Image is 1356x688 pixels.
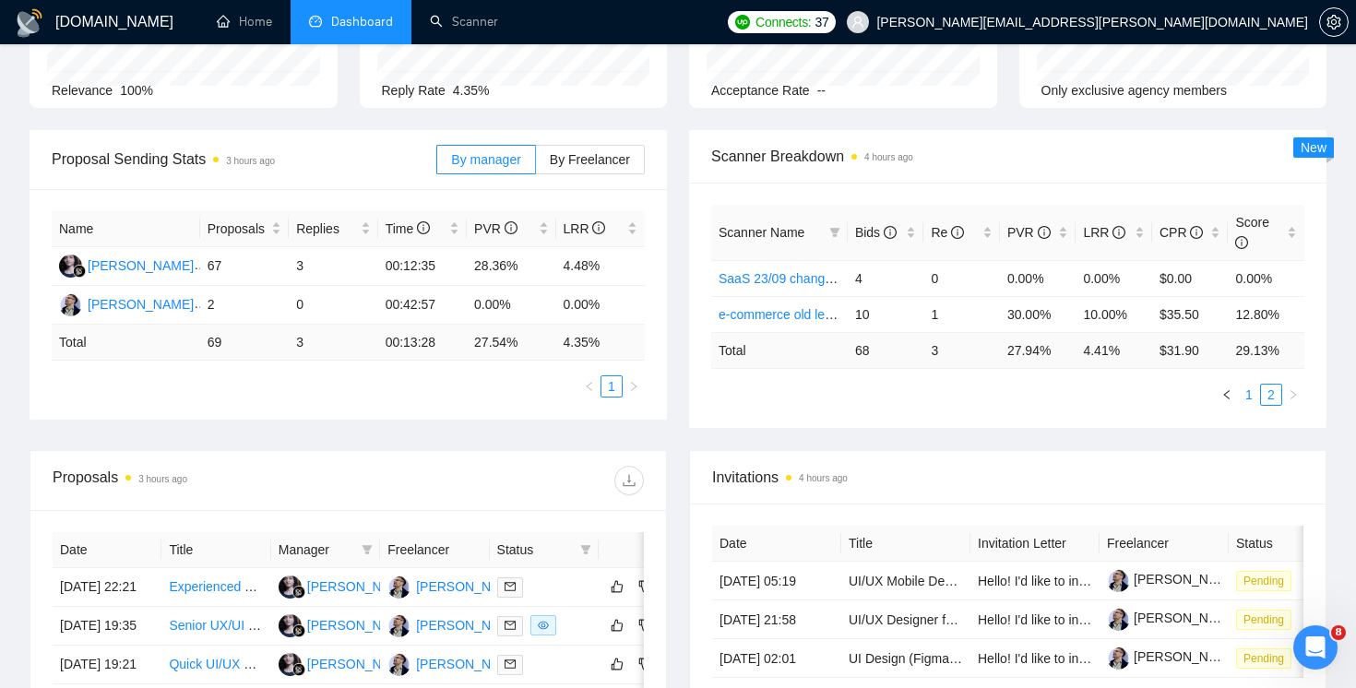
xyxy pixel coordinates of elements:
th: Freelancer [380,532,489,568]
td: 12.80% [1228,296,1304,332]
span: left [1221,389,1232,400]
div: [PERSON_NAME] [416,615,522,635]
td: 27.94 % [1000,332,1076,368]
img: YH [59,293,82,316]
th: Name [52,211,200,247]
a: Pending [1236,611,1299,626]
span: info-circle [505,221,517,234]
span: right [628,381,639,392]
span: Pending [1236,648,1291,669]
a: UI Design (Figma) for Crypto Wallet Chrome Extension [849,651,1162,666]
th: Replies [289,211,377,247]
li: Previous Page [578,375,601,397]
td: 0.00% [1228,260,1304,296]
td: $0.00 [1152,260,1229,296]
a: [PERSON_NAME] [1107,649,1240,664]
span: download [615,473,643,488]
span: filter [580,544,591,555]
span: info-circle [1190,226,1203,239]
span: info-circle [592,221,605,234]
a: [PERSON_NAME] [1107,572,1240,587]
span: info-circle [1112,226,1125,239]
img: c1OJkIx-IadjRms18ePMftOofhKLVhqZZQLjKjBy8mNgn5WQQo-UtPhwQ197ONuZaa [1107,608,1130,631]
span: info-circle [884,226,897,239]
span: like [611,657,624,671]
td: 28.36% [467,247,555,286]
span: info-circle [417,221,430,234]
img: c1OJkIx-IadjRms18ePMftOofhKLVhqZZQLjKjBy8mNgn5WQQo-UtPhwQ197ONuZaa [1107,646,1130,670]
img: c1OJkIx-IadjRms18ePMftOofhKLVhqZZQLjKjBy8mNgn5WQQo-UtPhwQ197ONuZaa [1107,569,1130,592]
th: Freelancer [1100,526,1229,562]
span: filter [826,219,844,246]
div: Proposals [53,466,349,495]
th: Title [841,526,970,562]
td: 10 [848,296,924,332]
span: Proposals [208,219,268,239]
a: SaaS 23/09 changed hook [719,271,871,286]
div: [PERSON_NAME] [416,654,522,674]
td: $ 31.90 [1152,332,1229,368]
td: UI Design (Figma) for Crypto Wallet Chrome Extension [841,639,970,678]
span: Status [497,540,573,560]
td: [DATE] 05:19 [712,562,841,600]
td: 0 [289,286,377,325]
img: YH [387,653,410,676]
span: info-circle [1235,236,1248,249]
td: 30.00% [1000,296,1076,332]
span: filter [577,536,595,563]
div: [PERSON_NAME] [307,615,413,635]
td: 00:12:35 [378,247,467,286]
button: dislike [634,575,656,598]
span: left [584,381,595,392]
span: By Freelancer [550,152,630,167]
span: Acceptance Rate [711,83,810,98]
img: gigradar-bm.png [73,265,86,278]
span: filter [362,544,373,555]
span: Manager [279,540,354,560]
td: 0.00% [1076,260,1152,296]
span: filter [829,227,840,238]
a: YH[PERSON_NAME] [387,656,522,670]
button: right [1282,384,1304,406]
span: Replies [296,219,356,239]
td: Quick UI/UX Mockup in Figma – Evaluation Form (Short Turnaround) [161,646,270,684]
span: Time [386,221,430,236]
span: Pending [1236,610,1291,630]
td: 27.54 % [467,325,555,361]
span: mail [505,620,516,631]
time: 4 hours ago [864,152,913,162]
li: 1 [601,375,623,397]
td: Senior UX/UI Designer (Finance) — Website + App (Figma) [161,607,270,646]
td: [DATE] 22:21 [53,568,161,607]
time: 4 hours ago [799,473,848,483]
span: Only exclusive agency members [1041,83,1228,98]
button: dislike [634,653,656,675]
td: 0 [923,260,1000,296]
span: Connects: [755,12,811,32]
span: CPR [1160,225,1203,240]
button: download [614,466,644,495]
span: like [611,579,624,594]
span: setting [1320,15,1348,30]
span: dislike [638,579,651,594]
td: UI/UX Designer for Cutting-Edge AI Products [841,600,970,639]
td: 3 [289,247,377,286]
span: dislike [638,657,651,671]
td: 68 [848,332,924,368]
img: gigradar-bm.png [292,663,305,676]
span: Score [1235,215,1269,250]
span: Re [931,225,964,240]
th: Manager [271,532,380,568]
td: 2 [200,286,289,325]
button: left [1216,384,1238,406]
span: right [1288,389,1299,400]
button: like [606,575,628,598]
span: Invitations [712,466,1303,489]
span: New [1301,140,1326,155]
a: 1 [601,376,622,397]
td: 4.48% [556,247,646,286]
img: RS [279,653,302,676]
span: info-circle [951,226,964,239]
a: RS[PERSON_NAME] [279,578,413,593]
a: [PERSON_NAME] [1107,611,1240,625]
